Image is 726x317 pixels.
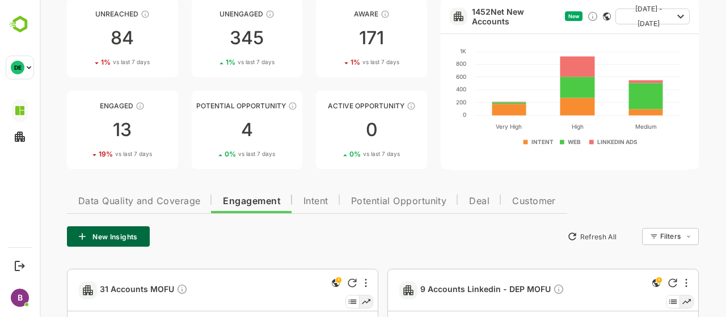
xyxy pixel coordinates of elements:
[311,197,407,206] span: Potential Opportunity
[311,58,360,66] div: 1 %
[27,121,138,139] div: 13
[610,276,623,291] div: This is a global insight. Segment selection is not applicable for this view
[416,60,427,67] text: 800
[11,61,24,74] div: DE
[27,10,138,18] div: Unreached
[558,138,598,145] text: LINKEDIN ADS
[60,284,148,297] span: 31 Accounts MOFU
[529,13,540,19] span: New
[416,73,427,80] text: 600
[12,258,27,273] button: Logout
[576,9,650,24] button: [DATE] - [DATE]
[152,10,263,18] div: Unengaged
[341,10,350,19] div: These accounts have just entered the buying cycle and need further nurturing
[152,91,263,169] a: Potential OpportunityThese accounts are MQAs and can be passed on to Inside Sales40%vs last 7 days
[621,232,641,240] div: Filters
[289,276,303,291] div: This is a global insight. Segment selection is not applicable for this view
[563,12,571,20] div: This card does not support filter and segments
[101,10,110,19] div: These accounts have not been engaged with for a defined time period
[308,278,317,288] div: Refresh
[276,91,387,169] a: Active OpportunityThese accounts have open opportunities which might be at any of the Sales Stage...
[59,150,112,158] div: 19 %
[513,284,525,297] div: Description not present
[183,197,241,206] span: Engagement
[27,29,138,47] div: 84
[75,150,112,158] span: vs last 7 days
[226,10,235,19] div: These accounts have not shown enough engagement and need nurturing
[276,10,387,18] div: Aware
[522,227,582,246] button: Refresh All
[323,150,360,158] span: vs last 7 days
[27,102,138,110] div: Engaged
[381,284,529,297] a: 9 Accounts Linkedin - DEP MOFUDescription not present
[60,284,153,297] a: 31 Accounts MOFUDescription not present
[264,197,289,206] span: Intent
[152,121,263,139] div: 4
[416,99,427,105] text: 200
[532,123,544,130] text: High
[276,29,387,47] div: 171
[585,2,633,31] span: [DATE] - [DATE]
[323,58,360,66] span: vs last 7 days
[39,197,161,206] span: Data Quality and Coverage
[27,91,138,169] a: EngagedThese accounts are warm, further nurturing would qualify them to MQAs1319%vs last 7 days
[61,58,110,66] div: 1 %
[248,102,258,111] div: These accounts are MQAs and can be passed on to Inside Sales
[628,278,638,288] div: Refresh
[472,197,516,206] span: Customer
[547,11,559,22] div: Discover new ICP-fit accounts showing engagement — via intent surges, anonymous website visits, L...
[645,278,648,288] div: More
[420,48,427,54] text: 1K
[137,284,148,297] div: Description not present
[381,284,525,297] span: 9 Accounts Linkedin - DEP MOFU
[73,58,110,66] span: vs last 7 days
[416,86,427,92] text: 400
[186,58,235,66] div: 1 %
[432,7,521,26] a: 1452Net New Accounts
[152,102,263,110] div: Potential Opportunity
[11,289,29,307] div: B
[529,138,542,145] text: WEB
[199,150,235,158] span: vs last 7 days
[596,123,617,130] text: Medium
[276,102,387,110] div: Active Opportunity
[6,14,35,35] img: BambooboxLogoMark.f1c84d78b4c51b1a7b5f700c9845e183.svg
[276,121,387,139] div: 0
[185,150,235,158] div: 0 %
[310,150,360,158] div: 0 %
[198,58,235,66] span: vs last 7 days
[325,278,327,288] div: More
[619,226,659,247] div: Filters
[27,226,110,247] button: New Insights
[457,123,483,130] text: Very High
[429,197,450,206] span: Deal
[367,102,376,111] div: These accounts have open opportunities which might be at any of the Sales Stages
[96,102,105,111] div: These accounts are warm, further nurturing would qualify them to MQAs
[423,111,427,118] text: 0
[152,29,263,47] div: 345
